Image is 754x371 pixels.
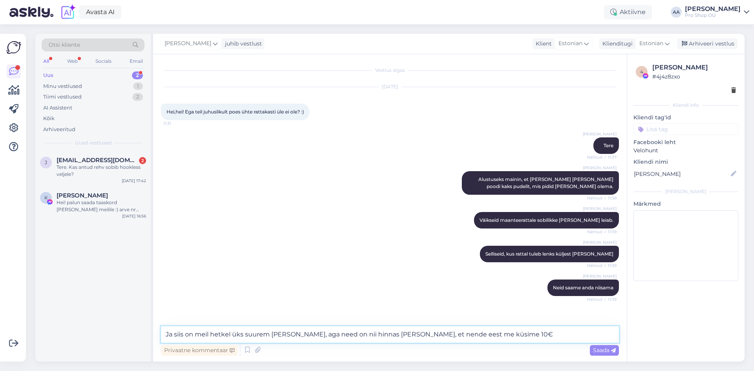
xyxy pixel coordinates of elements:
div: Klient [533,40,552,48]
div: Klienditugi [599,40,633,48]
span: Estonian [639,39,663,48]
div: [PERSON_NAME] [685,6,741,12]
div: All [42,56,51,66]
span: [PERSON_NAME] [583,206,617,212]
span: Tere [604,143,613,148]
p: Facebooki leht [633,138,738,146]
span: 4 [640,69,643,75]
div: Arhiveeri vestlus [677,38,738,49]
span: jaangopro@gmail.com [57,157,138,164]
div: 2 [132,71,143,79]
span: Saada [593,347,616,354]
div: Aktiivne [604,5,652,19]
div: Arhiveeritud [43,126,75,133]
span: Uued vestlused [75,139,112,146]
div: AI Assistent [43,104,72,112]
div: AA [671,7,682,18]
span: Nähtud ✓ 11:39 [587,296,617,302]
span: [PERSON_NAME] [165,39,211,48]
div: juhib vestlust [222,40,262,48]
div: Socials [94,56,113,66]
div: 2 [139,157,146,164]
div: [PERSON_NAME] [633,188,738,195]
div: Tiimi vestlused [43,93,82,101]
span: Nähtud ✓ 11:37 [587,154,617,160]
div: Web [66,56,79,66]
span: K [44,195,48,201]
div: [DATE] [161,83,619,90]
div: 2 [132,93,143,101]
input: Lisa nimi [634,170,729,178]
p: Kliendi tag'id [633,113,738,122]
span: Neid saame anda niisama [553,285,613,291]
span: [PERSON_NAME] [583,131,617,137]
div: Uus [43,71,53,79]
input: Lisa tag [633,123,738,135]
div: [DATE] 16:56 [122,213,146,219]
div: Pro Shop OÜ [685,12,741,18]
span: [PERSON_NAME] [583,165,617,171]
span: Nähtud ✓ 11:39 [587,263,617,269]
a: Avasta AI [79,5,121,19]
span: Kelly Kalm [57,192,108,199]
span: Selliseid, kus rattal tuleb lenks küljest [PERSON_NAME] [485,251,613,257]
img: explore-ai [60,4,76,20]
span: Otsi kliente [49,41,80,49]
div: [DATE] 17:42 [122,178,146,184]
span: Alustuseks mainin, et [PERSON_NAME] [PERSON_NAME] poodi kaks pudelit, mis pidid [PERSON_NAME] olema. [478,176,615,189]
span: [PERSON_NAME] [583,239,617,245]
span: [PERSON_NAME] [583,273,617,279]
div: Kõik [43,115,55,122]
div: Hei! palun saada taaskord [PERSON_NAME] meilile :) arve nr 56151 [EMAIL_ADDRESS][DOMAIN_NAME] [57,199,146,213]
span: Estonian [558,39,582,48]
div: Tere. Kas antud rehv sobib hookless veljele? [57,164,146,178]
p: Märkmed [633,200,738,208]
span: Nähtud ✓ 11:38 [587,195,617,201]
div: Kliendi info [633,102,738,109]
div: # 4j4z8zxo [652,72,736,81]
span: 11:31 [163,121,193,126]
div: [PERSON_NAME] [652,63,736,72]
span: j [45,159,47,165]
span: Väikseid maanteerattale sobilikke [PERSON_NAME] leiab. [479,217,613,223]
div: Minu vestlused [43,82,82,90]
a: [PERSON_NAME]Pro Shop OÜ [685,6,749,18]
img: Askly Logo [6,40,21,55]
div: Privaatne kommentaar [161,345,238,356]
textarea: Ja siis on meil hetkel üks suurem [PERSON_NAME], aga need on nii hinnas [PERSON_NAME], et nende e... [161,326,619,343]
span: Hei,hei! Ega teil juhuslikult poes ühte rattakasti üle ei ole? :) [167,109,304,115]
span: Nähtud ✓ 11:39 [587,229,617,235]
div: Email [128,56,145,66]
p: Kliendi nimi [633,158,738,166]
div: Vestlus algas [161,67,619,74]
p: Velohunt [633,146,738,155]
div: 1 [133,82,143,90]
